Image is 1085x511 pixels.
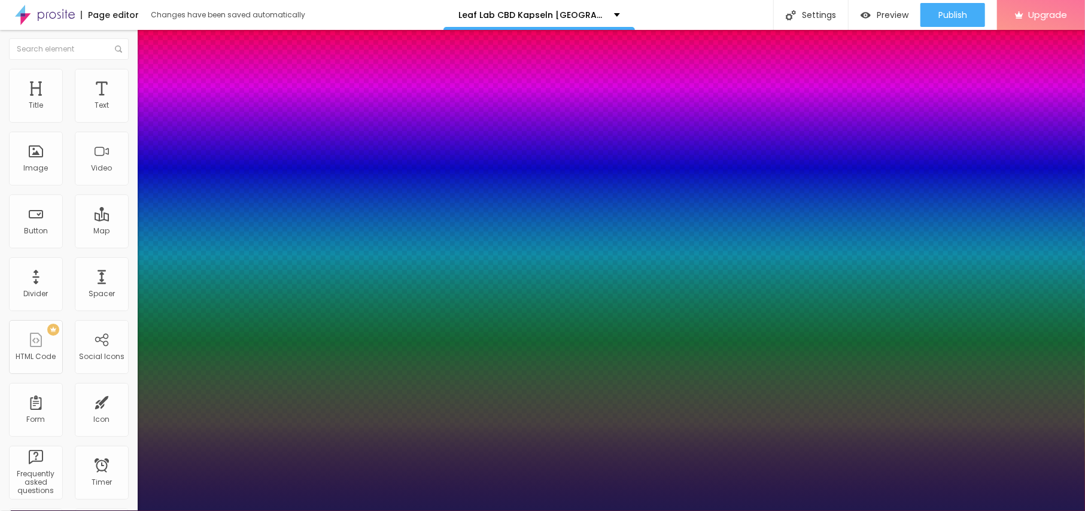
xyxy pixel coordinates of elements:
div: HTML Code [16,352,56,361]
div: Text [95,101,109,109]
div: Changes have been saved automatically [151,11,305,19]
div: Spacer [89,290,115,298]
span: Publish [938,10,967,20]
img: Icone [786,10,796,20]
img: view-1.svg [861,10,871,20]
div: Icon [94,415,110,424]
div: Map [94,227,110,235]
div: Page editor [81,11,139,19]
div: Image [24,164,48,172]
p: Leaf Lab CBD Kapseln [GEOGRAPHIC_DATA] & [GEOGRAPHIC_DATA] [458,11,605,19]
div: Video [92,164,113,172]
div: Form [27,415,45,424]
div: Title [29,101,43,109]
div: Button [24,227,48,235]
input: Search element [9,38,129,60]
span: Preview [877,10,908,20]
span: Upgrade [1028,10,1067,20]
img: Icone [115,45,122,53]
div: Frequently asked questions [12,470,59,495]
button: Preview [849,3,920,27]
div: Social Icons [79,352,124,361]
div: Timer [92,478,112,486]
button: Publish [920,3,985,27]
div: Divider [24,290,48,298]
